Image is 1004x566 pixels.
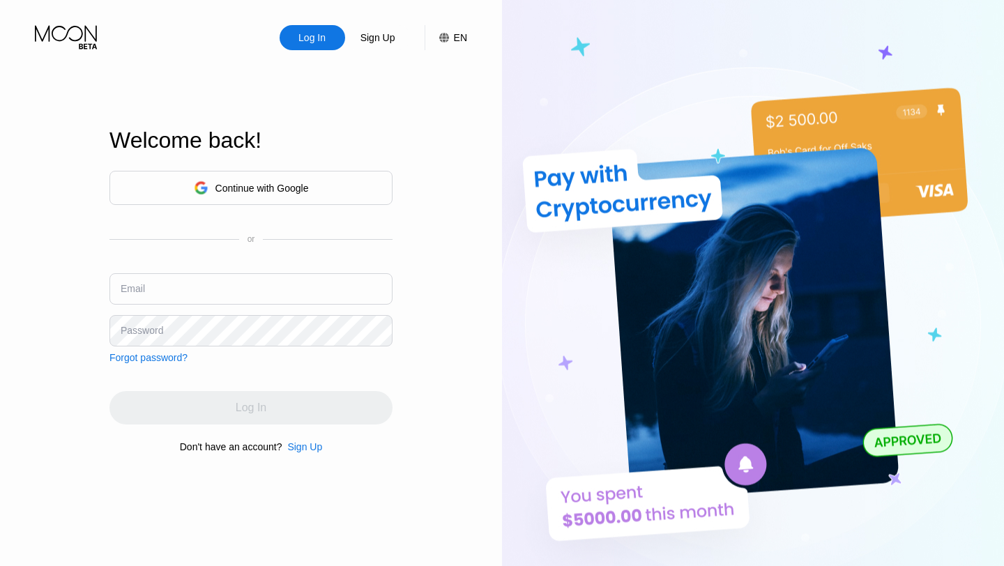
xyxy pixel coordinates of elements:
[121,283,145,294] div: Email
[282,441,322,452] div: Sign Up
[109,352,188,363] div: Forgot password?
[345,25,411,50] div: Sign Up
[287,441,322,452] div: Sign Up
[121,325,163,336] div: Password
[359,31,397,45] div: Sign Up
[180,441,282,452] div: Don't have an account?
[280,25,345,50] div: Log In
[248,234,255,244] div: or
[297,31,327,45] div: Log In
[454,32,467,43] div: EN
[425,25,467,50] div: EN
[109,128,393,153] div: Welcome back!
[215,183,309,194] div: Continue with Google
[109,171,393,205] div: Continue with Google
